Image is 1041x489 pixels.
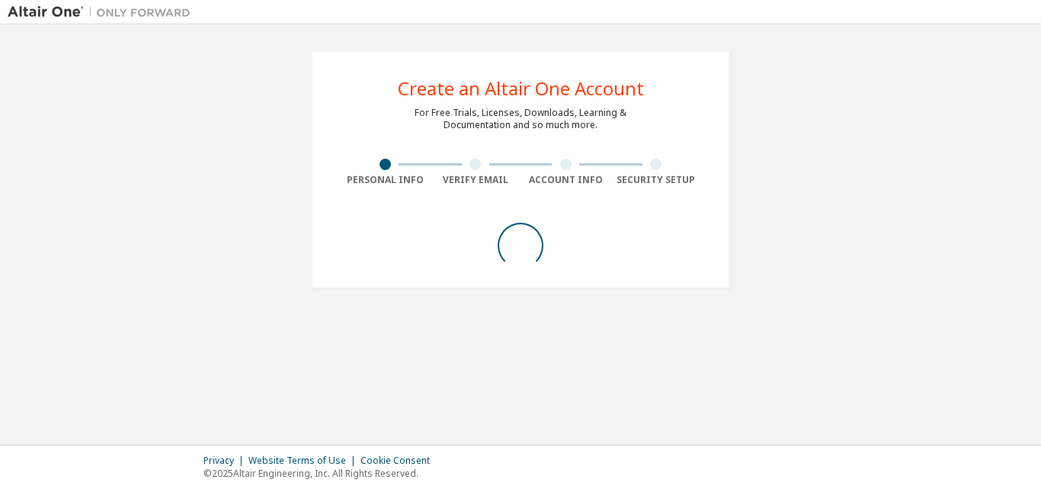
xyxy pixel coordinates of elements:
[203,467,439,480] p: © 2025 Altair Engineering, Inc. All Rights Reserved.
[8,5,198,20] img: Altair One
[340,174,431,186] div: Personal Info
[398,79,644,98] div: Create an Altair One Account
[203,455,248,467] div: Privacy
[431,174,521,186] div: Verify Email
[611,174,702,186] div: Security Setup
[415,107,626,131] div: For Free Trials, Licenses, Downloads, Learning & Documentation and so much more.
[520,174,611,186] div: Account Info
[248,455,360,467] div: Website Terms of Use
[360,455,439,467] div: Cookie Consent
